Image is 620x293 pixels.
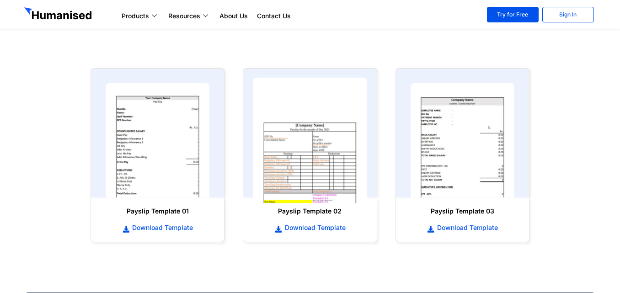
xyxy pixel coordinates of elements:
[253,78,367,203] img: payslip template
[117,11,164,21] a: Products
[252,207,367,216] h6: Payslip Template 02
[252,11,295,21] a: Contact Us
[252,223,367,233] a: Download Template
[130,223,193,232] span: Download Template
[24,7,94,22] img: GetHumanised Logo
[164,11,215,21] a: Resources
[283,223,346,232] span: Download Template
[487,7,539,22] a: Try for Free
[405,207,520,216] h6: Payslip Template 03
[106,83,209,197] img: payslip template
[100,207,215,216] h6: Payslip Template 01
[435,223,498,232] span: Download Template
[411,83,514,197] img: payslip template
[215,11,252,21] a: About Us
[542,7,594,22] a: Sign In
[100,223,215,233] a: Download Template
[405,223,520,233] a: Download Template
